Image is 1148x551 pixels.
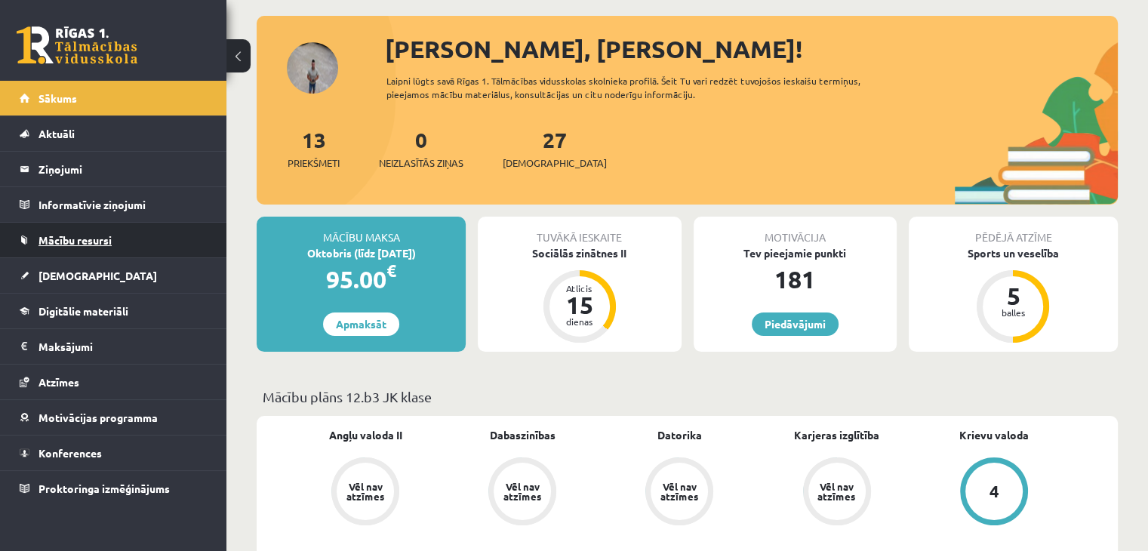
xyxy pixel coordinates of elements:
div: Mācību maksa [257,217,466,245]
div: 15 [557,293,602,317]
a: Ziņojumi [20,152,208,186]
a: Piedāvājumi [752,312,839,336]
div: Vēl nav atzīmes [816,482,858,501]
a: Digitālie materiāli [20,294,208,328]
legend: Maksājumi [38,329,208,364]
span: [DEMOGRAPHIC_DATA] [38,269,157,282]
div: 181 [694,261,897,297]
div: 4 [989,483,999,500]
a: Atzīmes [20,365,208,399]
span: Priekšmeti [288,155,340,171]
a: Vēl nav atzīmes [444,457,601,528]
div: Motivācija [694,217,897,245]
a: 13Priekšmeti [288,126,340,171]
div: Oktobris (līdz [DATE]) [257,245,466,261]
a: Proktoringa izmēģinājums [20,471,208,506]
a: 4 [916,457,1073,528]
a: Dabaszinības [490,427,556,443]
div: Sports un veselība [909,245,1118,261]
span: Digitālie materiāli [38,304,128,318]
div: Laipni lūgts savā Rīgas 1. Tālmācības vidusskolas skolnieka profilā. Šeit Tu vari redzēt tuvojošo... [386,74,903,101]
div: Pēdējā atzīme [909,217,1118,245]
div: Tev pieejamie punkti [694,245,897,261]
a: Krievu valoda [959,427,1029,443]
a: Konferences [20,436,208,470]
a: Maksājumi [20,329,208,364]
span: € [386,260,396,282]
div: Vēl nav atzīmes [344,482,386,501]
span: Mācību resursi [38,233,112,247]
div: dienas [557,317,602,326]
span: Konferences [38,446,102,460]
a: Vēl nav atzīmes [601,457,758,528]
span: Proktoringa izmēģinājums [38,482,170,495]
a: [DEMOGRAPHIC_DATA] [20,258,208,293]
span: Motivācijas programma [38,411,158,424]
div: Sociālās zinātnes II [478,245,681,261]
a: Motivācijas programma [20,400,208,435]
a: Karjeras izglītība [794,427,879,443]
span: [DEMOGRAPHIC_DATA] [503,155,607,171]
p: Mācību plāns 12.b3 JK klase [263,386,1112,407]
div: [PERSON_NAME], [PERSON_NAME]! [385,31,1118,67]
a: Angļu valoda II [329,427,402,443]
a: Rīgas 1. Tālmācības vidusskola [17,26,137,64]
a: Aktuāli [20,116,208,151]
div: 95.00 [257,261,466,297]
span: Aktuāli [38,127,75,140]
a: Vēl nav atzīmes [287,457,444,528]
div: 5 [990,284,1036,308]
legend: Informatīvie ziņojumi [38,187,208,222]
a: Informatīvie ziņojumi [20,187,208,222]
a: Sports un veselība 5 balles [909,245,1118,345]
a: Mācību resursi [20,223,208,257]
span: Atzīmes [38,375,79,389]
a: Sociālās zinātnes II Atlicis 15 dienas [478,245,681,345]
a: Datorika [657,427,702,443]
div: Atlicis [557,284,602,293]
div: Tuvākā ieskaite [478,217,681,245]
span: Sākums [38,91,77,105]
a: Vēl nav atzīmes [759,457,916,528]
legend: Ziņojumi [38,152,208,186]
span: Neizlasītās ziņas [379,155,463,171]
a: 0Neizlasītās ziņas [379,126,463,171]
a: Sākums [20,81,208,115]
a: 27[DEMOGRAPHIC_DATA] [503,126,607,171]
a: Apmaksāt [323,312,399,336]
div: balles [990,308,1036,317]
div: Vēl nav atzīmes [658,482,700,501]
div: Vēl nav atzīmes [501,482,543,501]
